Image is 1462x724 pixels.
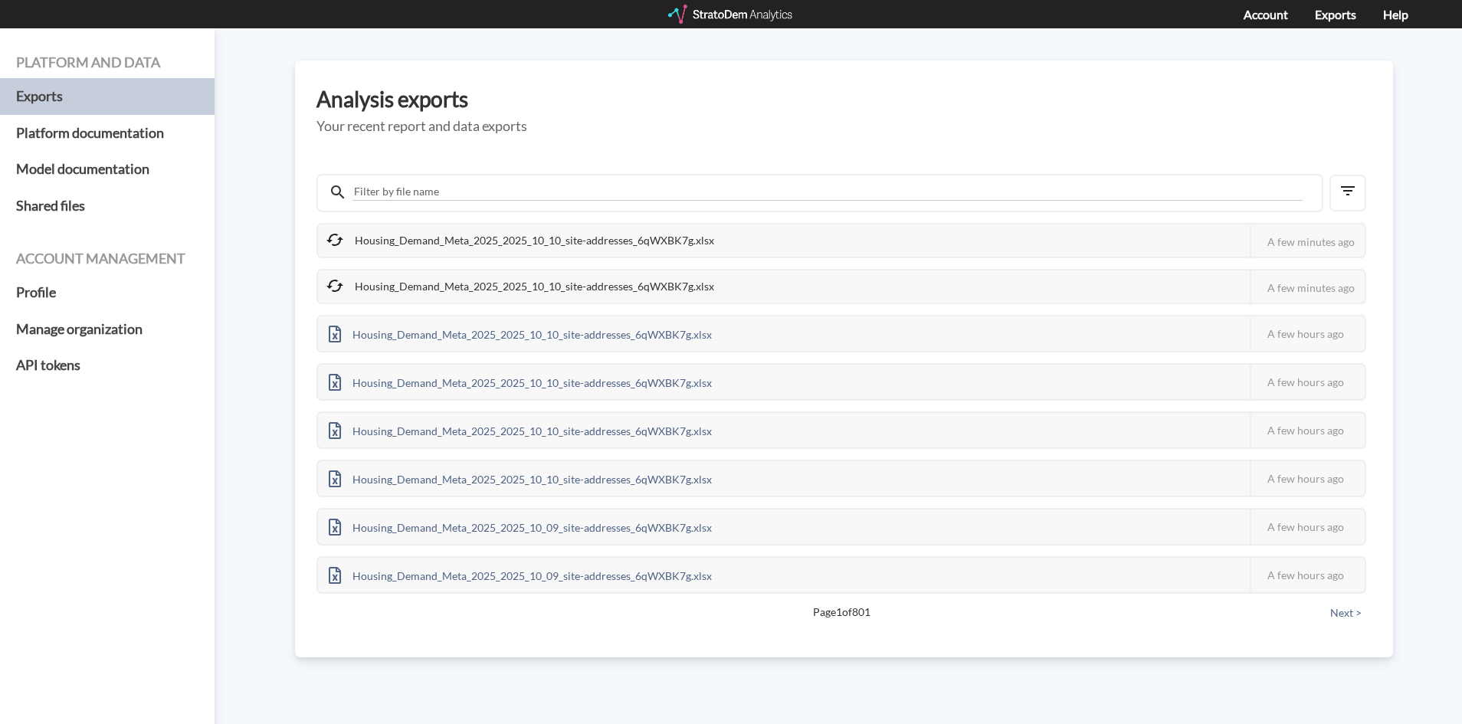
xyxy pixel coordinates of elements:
a: Exports [1315,7,1356,21]
div: Housing_Demand_Meta_2025_2025_10_10_site-addresses_6qWXBK7g.xlsx [318,270,725,303]
a: Housing_Demand_Meta_2025_2025_10_10_site-addresses_6qWXBK7g.xlsx [318,374,723,387]
div: A few hours ago [1250,413,1365,447]
div: A few hours ago [1250,509,1365,544]
a: Platform documentation [16,115,198,152]
div: A few hours ago [1250,558,1365,592]
div: A few hours ago [1250,316,1365,351]
h3: Analysis exports [316,87,1372,111]
a: Exports [16,78,198,115]
h4: Account management [16,251,198,267]
div: Housing_Demand_Meta_2025_2025_10_10_site-addresses_6qWXBK7g.xlsx [318,365,723,399]
a: Housing_Demand_Meta_2025_2025_10_09_site-addresses_6qWXBK7g.xlsx [318,567,723,580]
a: Manage organization [16,311,198,348]
a: Housing_Demand_Meta_2025_2025_10_10_site-addresses_6qWXBK7g.xlsx [318,326,723,339]
div: A few hours ago [1250,365,1365,399]
a: Housing_Demand_Meta_2025_2025_10_10_site-addresses_6qWXBK7g.xlsx [318,422,723,435]
a: Profile [16,274,198,311]
a: Account [1244,7,1288,21]
div: A few minutes ago [1250,270,1365,305]
div: A few minutes ago [1250,224,1365,259]
h4: Platform and data [16,55,198,70]
a: API tokens [16,347,198,384]
a: Model documentation [16,151,198,188]
a: Housing_Demand_Meta_2025_2025_10_09_site-addresses_6qWXBK7g.xlsx [318,519,723,532]
a: Help [1383,7,1408,21]
div: Housing_Demand_Meta_2025_2025_10_10_site-addresses_6qWXBK7g.xlsx [318,461,723,496]
a: Housing_Demand_Meta_2025_2025_10_10_site-addresses_6qWXBK7g.xlsx [318,470,723,483]
div: Housing_Demand_Meta_2025_2025_10_09_site-addresses_6qWXBK7g.xlsx [318,558,723,592]
span: Page 1 of 801 [370,604,1313,620]
div: Housing_Demand_Meta_2025_2025_10_09_site-addresses_6qWXBK7g.xlsx [318,509,723,544]
h5: Your recent report and data exports [316,119,1372,134]
div: Housing_Demand_Meta_2025_2025_10_10_site-addresses_6qWXBK7g.xlsx [318,413,723,447]
div: A few hours ago [1250,461,1365,496]
button: Next > [1326,604,1366,621]
a: Shared files [16,188,198,224]
div: Housing_Demand_Meta_2025_2025_10_10_site-addresses_6qWXBK7g.xlsx [318,224,725,257]
div: Housing_Demand_Meta_2025_2025_10_10_site-addresses_6qWXBK7g.xlsx [318,316,723,351]
input: Filter by file name [352,183,1303,201]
